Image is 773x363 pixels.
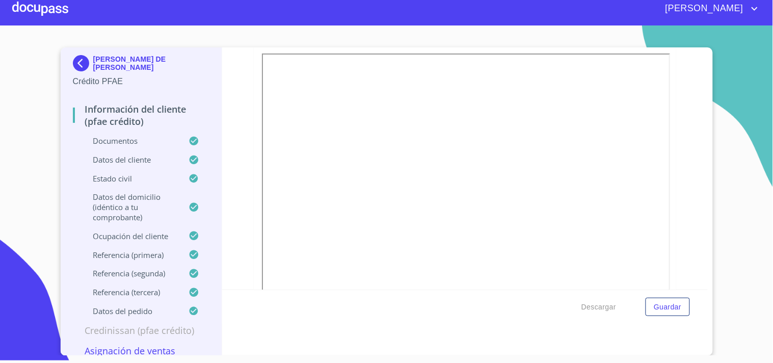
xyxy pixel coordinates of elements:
[73,103,210,127] p: Información del cliente (PFAE crédito)
[577,298,620,317] button: Descargar
[73,287,189,297] p: Referencia (tercera)
[73,173,189,184] p: Estado Civil
[658,1,749,17] span: [PERSON_NAME]
[73,324,210,336] p: Credinissan (PFAE crédito)
[654,301,681,314] span: Guardar
[73,268,189,278] p: Referencia (segunda)
[581,301,616,314] span: Descargar
[73,136,189,146] p: Documentos
[73,231,189,241] p: Ocupación del Cliente
[73,250,189,260] p: Referencia (primera)
[262,54,670,328] iframe: Comprobante de Ingresos mes 1
[73,345,210,357] p: Asignación de Ventas
[73,154,189,165] p: Datos del cliente
[646,298,689,317] button: Guardar
[73,306,189,316] p: Datos del pedido
[73,75,210,88] p: Crédito PFAE
[658,1,761,17] button: account of current user
[73,55,210,75] div: [PERSON_NAME] DE [PERSON_NAME]
[93,55,210,71] p: [PERSON_NAME] DE [PERSON_NAME]
[73,55,93,71] img: Docupass spot blue
[73,192,189,222] p: Datos del domicilio (idéntico a tu comprobante)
